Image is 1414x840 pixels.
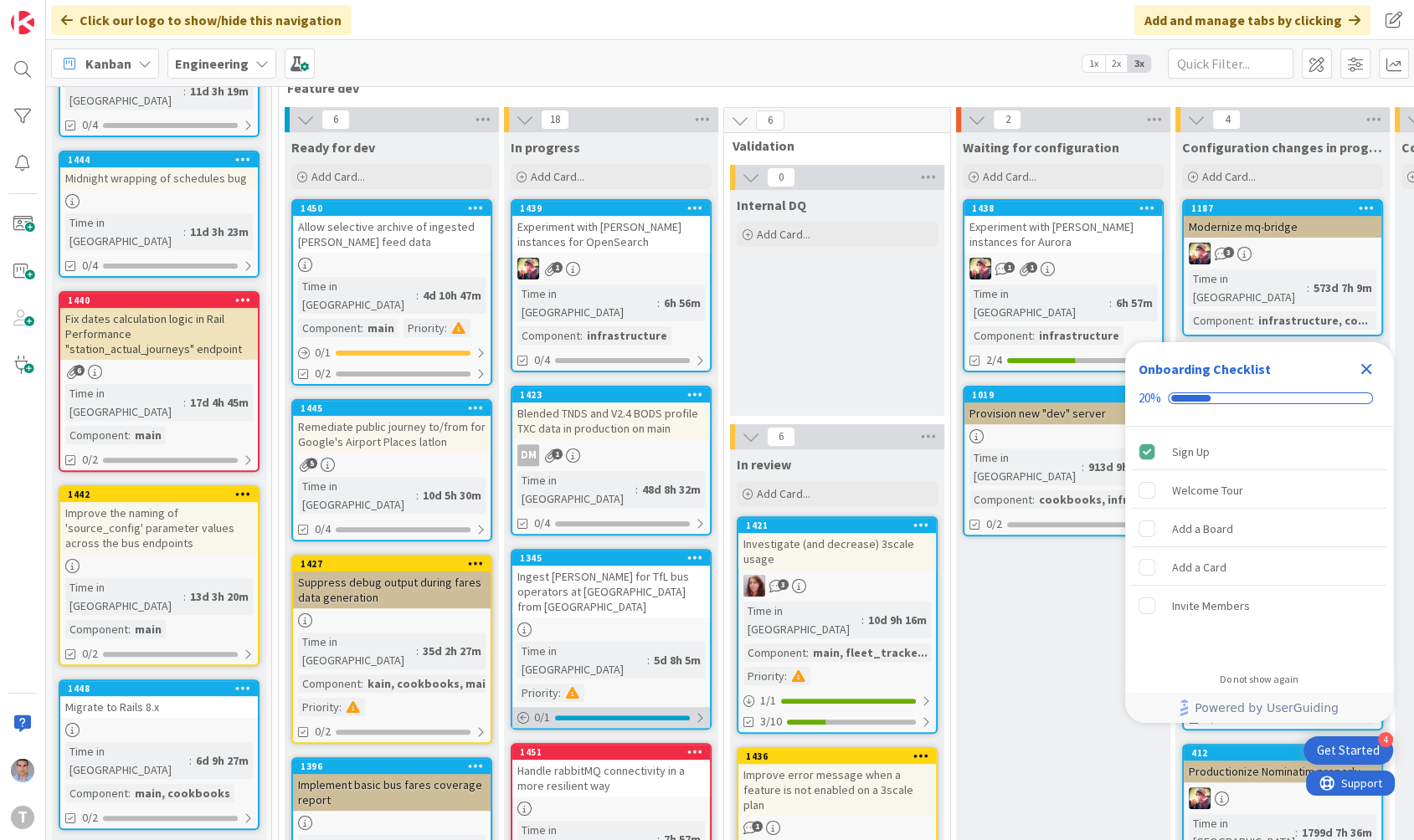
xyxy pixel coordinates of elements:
div: 1187 [1184,201,1381,216]
div: 1445 [293,401,491,416]
span: : [189,751,192,770]
div: Add a Board is incomplete. [1132,510,1386,547]
span: 0/2 [82,809,98,827]
div: 1423Blended TNDS and V2.4 BODS profile TXC data in production on main [512,387,710,439]
div: 412Productionize Nominatim properly [1184,745,1381,782]
div: Time in [GEOGRAPHIC_DATA] [298,633,416,669]
span: 0/2 [82,645,98,663]
div: 1421 [738,518,936,533]
div: 0/1 [512,707,710,728]
div: Priority [404,319,445,337]
div: kain, cookbooks, main [363,674,496,693]
span: : [183,223,186,241]
span: 2x [1105,55,1128,72]
div: 4 [1378,732,1393,747]
div: Component [743,643,806,662]
span: 0 [767,167,795,187]
div: Component [298,674,361,693]
div: 1438 [972,202,1162,214]
span: : [183,587,186,606]
div: main [131,620,166,638]
div: Add a Card [1172,557,1226,577]
div: 1444Midnight wrapping of schedules bug [60,152,258,189]
div: 17d 4h 45m [186,393,253,412]
div: infrastructure [583,326,671,345]
div: 1/1 [738,690,936,711]
div: main, fleet_tracke... [809,643,932,662]
img: VB [1189,787,1211,809]
div: 13d 3h 20m [186,587,253,606]
img: VB [517,258,539,279]
span: Kanban [85,54,131,74]
div: 1442Improve the naming of 'source_config' parameter values across the bus endpoints [60,487,258,554]
div: 0/1 [293,342,491,363]
img: KS [743,575,765,597]
div: Handle rabbitMQ connectivity in a more resilient way [512,760,710,796]
div: Experiment with [PERSON_NAME] instances for OpenSearch [512,216,710,253]
span: 0/4 [534,351,550,369]
span: : [183,82,186,100]
div: Priority [517,684,558,702]
div: Provision new "dev" server [964,402,1162,424]
div: 1187 [1191,202,1381,214]
div: 1442 [68,489,258,500]
span: Ready for dev [291,139,375,156]
div: Open Get Started checklist, remaining modules: 4 [1303,736,1393,765]
div: VB [1184,787,1381,809]
div: Component [969,326,1032,345]
span: : [1032,490,1035,509]
span: 0 / 1 [315,344,331,361]
div: 1444 [68,154,258,166]
img: Visit kanbanzone.com [11,11,34,34]
div: 1345 [520,552,710,564]
div: Allow selective archive of ingested [PERSON_NAME] feed data [293,216,491,253]
span: 2 [993,110,1021,130]
span: 1 [1004,262,1015,273]
span: 0/2 [315,365,331,382]
div: 1019 [964,387,1162,402]
div: 1427 [293,556,491,571]
div: Footer [1125,693,1393,723]
div: Time in [GEOGRAPHIC_DATA] [65,578,183,615]
div: Investigate (and decrease) 3scale usage [738,533,936,570]
span: 6 [74,365,85,376]
b: Engineering [175,55,249,72]
div: Close Checklist [1353,356,1380,382]
div: 1436 [746,750,936,762]
span: 0/4 [534,515,550,532]
div: 1444 [60,152,258,167]
div: 1451 [512,745,710,760]
span: : [1109,294,1112,312]
span: 0/4 [82,257,98,274]
span: : [361,674,363,693]
div: 1427Suppress debug output during fares data generation [293,556,491,608]
span: : [1082,458,1084,476]
div: Improve the naming of 'source_config' parameter values across the bus endpoints [60,502,258,554]
span: 0/4 [82,116,98,134]
div: Time in [GEOGRAPHIC_DATA] [517,284,657,321]
div: Time in [GEOGRAPHIC_DATA] [298,277,416,314]
div: DM [512,444,710,466]
span: Add Card... [983,169,1036,184]
span: 6 [767,427,795,447]
div: T [11,806,34,829]
div: Experiment with [PERSON_NAME] instances for Aurora [964,216,1162,253]
div: 6d 9h 27m [192,751,253,770]
div: cookbooks, infrast... [1035,490,1160,509]
div: 1439 [512,201,710,216]
div: Checklist progress: 20% [1139,391,1380,406]
div: 1436Improve error message when a feature is not enabled on a 3scale plan [738,749,936,816]
span: 6 [321,110,350,130]
div: Time in [GEOGRAPHIC_DATA] [65,73,183,110]
span: Add Card... [757,227,810,242]
div: 11d 3h 19m [186,82,253,100]
span: : [1032,326,1035,345]
div: 913d 9h 34m [1084,458,1157,476]
span: : [416,486,419,505]
span: : [635,480,638,499]
div: Ingest [PERSON_NAME] for TfL bus operators at [GEOGRAPHIC_DATA] from [GEOGRAPHIC_DATA] [512,566,710,617]
span: 6 [756,110,784,131]
div: 1421 [746,520,936,531]
div: Remediate public journey to/from for Google's Airport Places latlon [293,416,491,453]
span: 0/2 [315,723,331,740]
